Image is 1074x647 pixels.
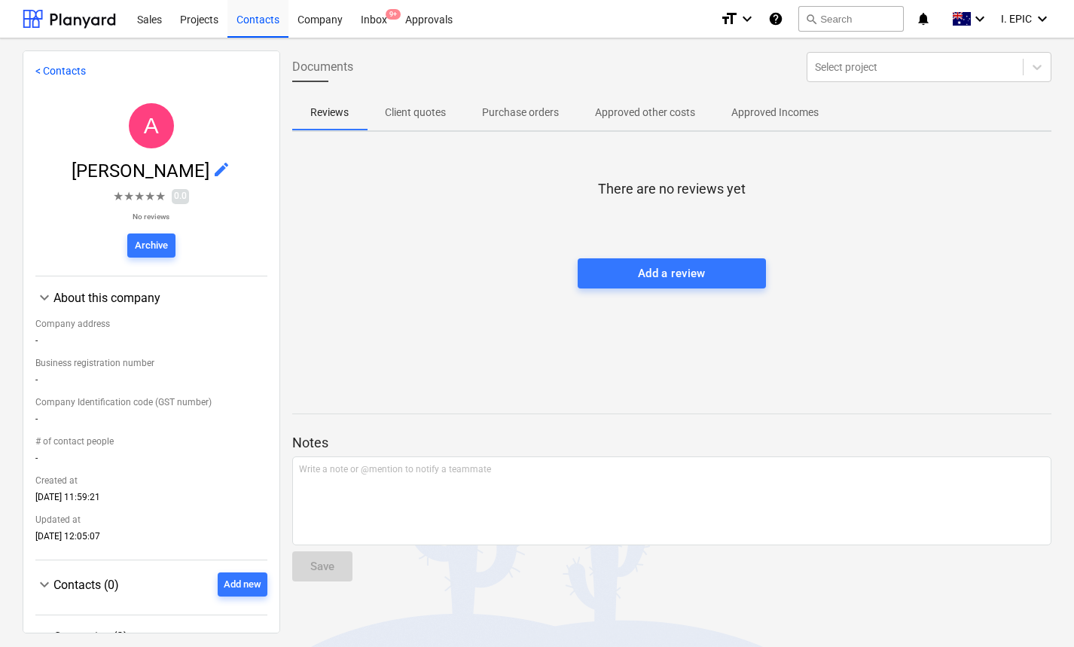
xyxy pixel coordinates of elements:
[53,578,119,592] span: Contacts (0)
[738,10,756,28] i: keyboard_arrow_down
[127,233,175,258] button: Archive
[129,103,174,148] div: Adrian
[113,212,189,221] p: No reviews
[35,627,267,645] div: Categories (0)
[598,180,746,198] p: There are no reviews yet
[35,313,267,335] div: Company address
[731,105,819,121] p: Approved Incomes
[386,9,401,20] span: 9+
[35,288,53,307] span: keyboard_arrow_down
[53,630,267,644] div: Categories (0)
[578,258,766,288] button: Add a review
[35,469,267,492] div: Created at
[155,188,166,206] span: ★
[135,237,168,255] div: Archive
[482,105,559,121] p: Purchase orders
[35,335,267,352] div: -
[971,10,989,28] i: keyboard_arrow_down
[805,13,817,25] span: search
[224,576,261,594] div: Add new
[35,572,267,597] div: Contacts (0)Add new
[595,105,695,121] p: Approved other costs
[35,65,86,77] a: < Contacts
[638,264,706,283] div: Add a review
[35,531,267,548] div: [DATE] 12:05:07
[35,508,267,531] div: Updated at
[292,434,1052,452] p: Notes
[768,10,783,28] i: Knowledge base
[35,453,267,469] div: -
[145,188,155,206] span: ★
[35,288,267,307] div: About this company
[35,575,53,594] span: keyboard_arrow_down
[113,188,124,206] span: ★
[218,572,267,597] button: Add new
[72,160,212,182] span: [PERSON_NAME]
[916,10,931,28] i: notifications
[292,58,353,76] span: Documents
[35,391,267,414] div: Company Identification code (GST number)
[134,188,145,206] span: ★
[35,414,267,430] div: -
[35,492,267,508] div: [DATE] 11:59:21
[144,113,159,138] span: A
[35,307,267,548] div: About this company
[172,189,189,203] span: 0.0
[720,10,738,28] i: format_size
[53,291,267,305] div: About this company
[1001,13,1032,25] span: I. EPIC
[124,188,134,206] span: ★
[1033,10,1051,28] i: keyboard_arrow_down
[35,430,267,453] div: # of contact people
[35,597,267,603] div: Contacts (0)Add new
[385,105,446,121] p: Client quotes
[35,627,53,645] span: keyboard_arrow_down
[798,6,904,32] button: Search
[310,105,349,121] p: Reviews
[35,352,267,374] div: Business registration number
[35,374,267,391] div: -
[212,160,230,179] span: edit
